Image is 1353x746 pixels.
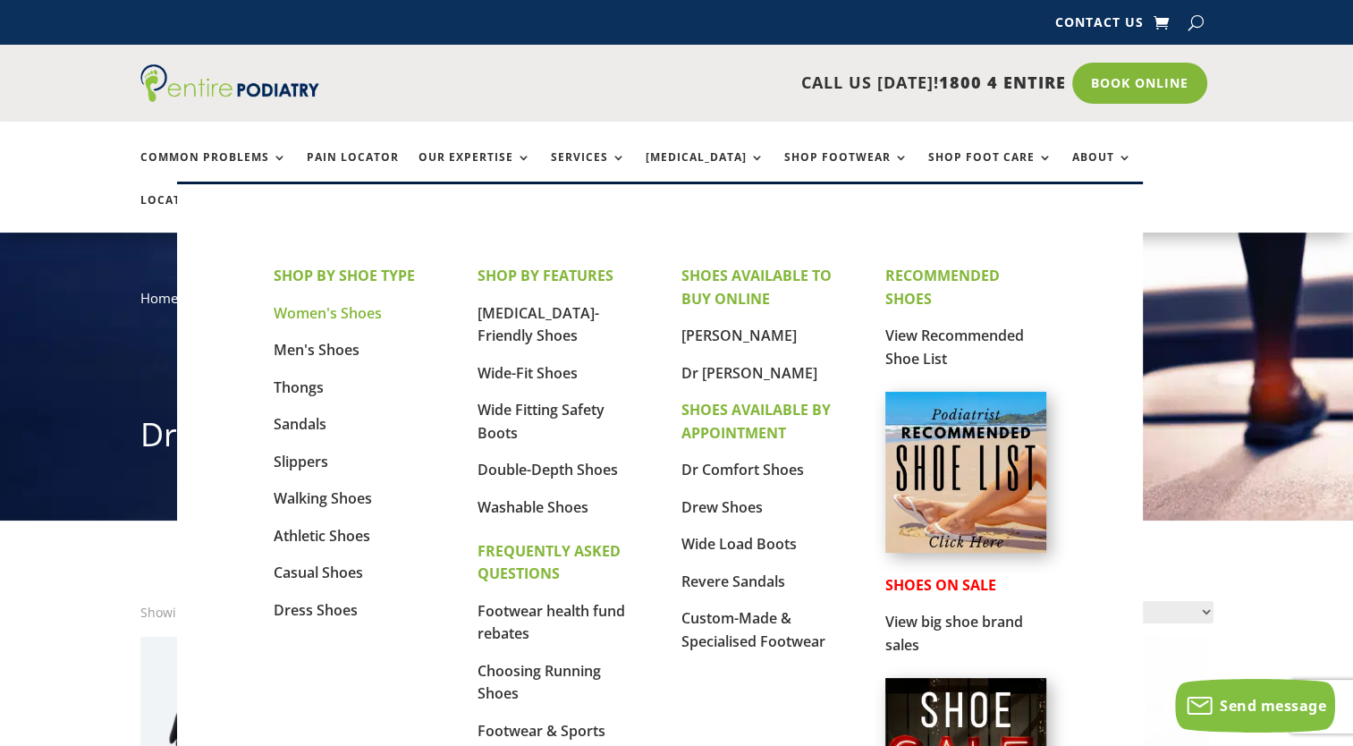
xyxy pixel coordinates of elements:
[1054,16,1143,36] a: Contact Us
[140,412,1213,466] h1: Dr Comfort Shoes
[551,151,626,190] a: Services
[140,289,178,307] a: Home
[274,266,415,285] strong: SHOP BY SHOE TYPE
[885,575,996,595] strong: SHOES ON SALE
[478,363,578,383] a: Wide-Fit Shoes
[478,303,599,346] a: [MEDICAL_DATA]-Friendly Shoes
[274,377,324,397] a: Thongs
[1072,63,1207,104] a: Book Online
[307,151,399,190] a: Pain Locator
[928,151,1053,190] a: Shop Foot Care
[140,601,300,624] p: Showing 1–32 of 41 results
[681,608,825,651] a: Custom-Made & Specialised Footwear
[681,400,831,443] strong: SHOES AVAILABLE BY APPOINTMENT
[885,612,1023,655] a: View big shoe brand sales
[274,303,382,323] a: Women's Shoes
[1220,696,1326,716] span: Send message
[885,266,1000,309] strong: RECOMMENDED SHOES
[478,400,605,443] a: Wide Fitting Safety Boots
[939,72,1066,93] span: 1800 4 ENTIRE
[274,563,363,582] a: Casual Shoes
[646,151,765,190] a: [MEDICAL_DATA]
[478,460,618,479] a: Double-Depth Shoes
[885,538,1046,556] a: Podiatrist Recommended Shoe List Australia
[140,286,1213,323] nav: breadcrumb
[274,526,370,546] a: Athletic Shoes
[140,151,287,190] a: Common Problems
[681,266,832,309] strong: SHOES AVAILABLE TO BUY ONLINE
[681,572,785,591] a: Revere Sandals
[681,497,763,517] a: Drew Shoes
[1072,151,1132,190] a: About
[274,452,328,471] a: Slippers
[478,541,621,584] strong: FREQUENTLY ASKED QUESTIONS
[681,363,817,383] a: Dr [PERSON_NAME]
[140,64,319,102] img: logo (1)
[885,326,1024,369] a: View Recommended Shoe List
[419,151,531,190] a: Our Expertise
[478,601,625,644] a: Footwear health fund rebates
[274,340,359,360] a: Men's Shoes
[388,72,1066,95] p: CALL US [DATE]!
[681,326,797,345] a: [PERSON_NAME]
[885,392,1046,553] img: podiatrist-recommended-shoe-list-australia-entire-podiatry
[784,151,909,190] a: Shop Footwear
[1175,679,1335,733] button: Send message
[274,600,358,620] a: Dress Shoes
[140,88,319,106] a: Entire Podiatry
[681,460,804,479] a: Dr Comfort Shoes
[478,497,588,517] a: Washable Shoes
[478,661,601,704] a: Choosing Running Shoes
[478,266,613,285] strong: SHOP BY FEATURES
[274,414,326,434] a: Sandals
[140,194,230,233] a: Locations
[681,534,797,554] a: Wide Load Boots
[274,488,372,508] a: Walking Shoes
